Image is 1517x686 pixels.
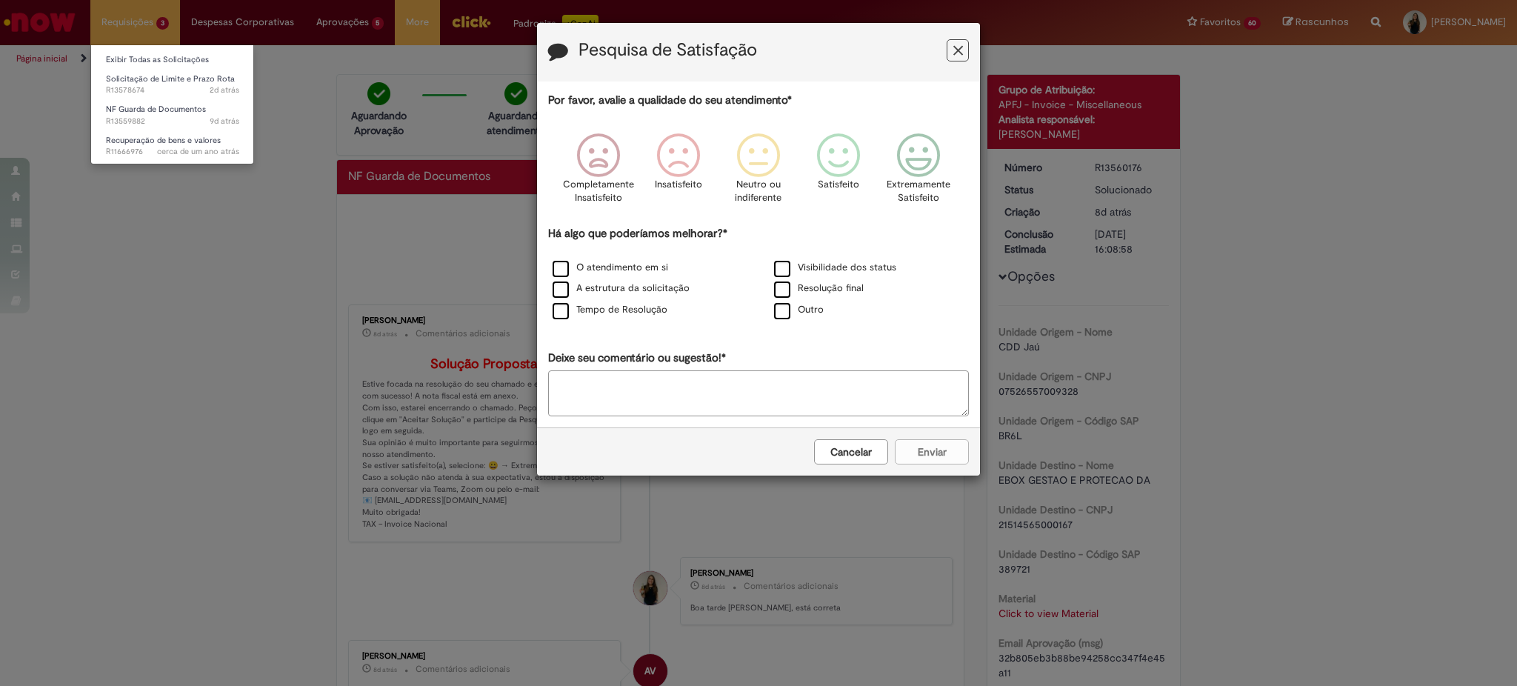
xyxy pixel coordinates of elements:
[655,178,702,192] p: Insatisfeito
[210,116,239,127] span: 9d atrás
[887,178,950,205] p: Extremamente Satisfeito
[563,178,634,205] p: Completamente Insatisfeito
[90,44,254,164] ul: Requisições
[106,73,235,84] span: Solicitação de Limite e Prazo Rota
[106,104,206,115] span: NF Guarda de Documentos
[210,84,239,96] time: 29/09/2025 17:44:55
[801,122,876,224] div: Satisfeito
[106,84,239,96] span: R13578674
[579,41,757,60] label: Pesquisa de Satisfação
[548,226,969,322] div: Há algo que poderíamos melhorar?*
[553,261,668,275] label: O atendimento em si
[106,146,239,158] span: R11666976
[553,282,690,296] label: A estrutura da solicitação
[106,135,221,146] span: Recuperação de bens e valores
[91,71,254,99] a: Aberto R13578674 : Solicitação de Limite e Prazo Rota
[814,439,888,464] button: Cancelar
[881,122,956,224] div: Extremamente Satisfeito
[210,116,239,127] time: 23/09/2025 15:39:17
[157,146,239,157] span: cerca de um ano atrás
[157,146,239,157] time: 22/06/2024 11:13:35
[818,178,859,192] p: Satisfeito
[732,178,785,205] p: Neutro ou indiferente
[721,122,796,224] div: Neutro ou indiferente
[91,133,254,160] a: Aberto R11666976 : Recuperação de bens e valores
[106,116,239,127] span: R13559882
[774,282,864,296] label: Resolução final
[91,101,254,129] a: Aberto R13559882 : NF Guarda de Documentos
[641,122,716,224] div: Insatisfeito
[210,84,239,96] span: 2d atrás
[91,52,254,68] a: Exibir Todas as Solicitações
[548,93,792,108] label: Por favor, avalie a qualidade do seu atendimento*
[548,350,726,366] label: Deixe seu comentário ou sugestão!*
[553,303,667,317] label: Tempo de Resolução
[560,122,636,224] div: Completamente Insatisfeito
[774,261,896,275] label: Visibilidade dos status
[774,303,824,317] label: Outro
